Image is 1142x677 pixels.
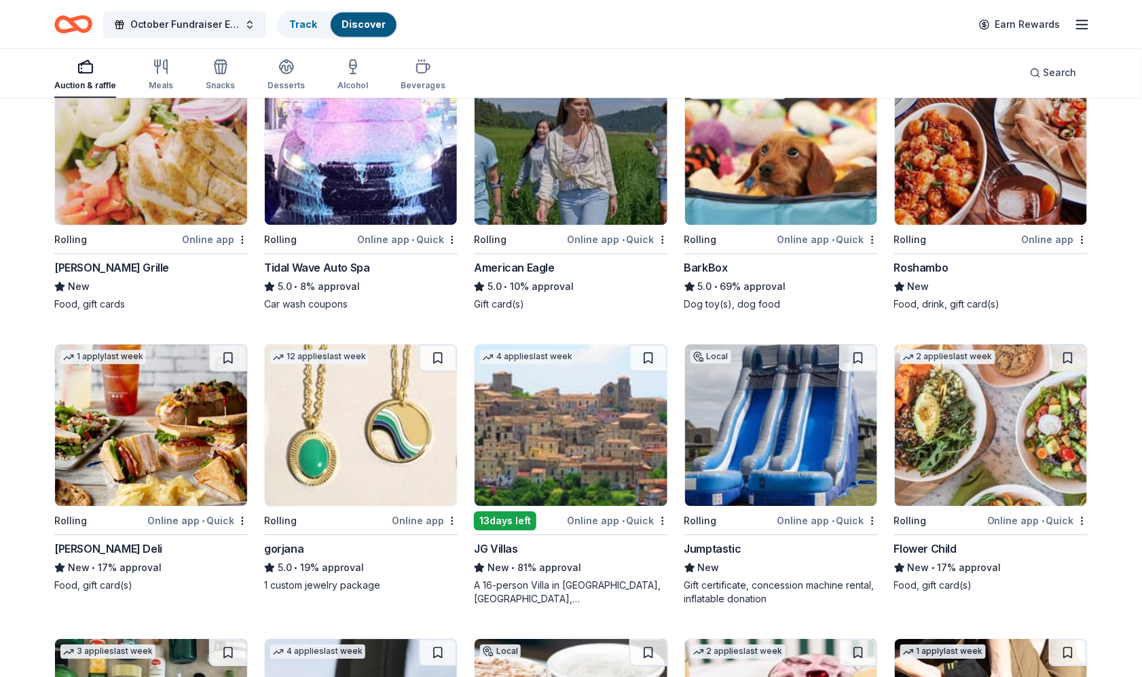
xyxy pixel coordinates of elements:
[411,234,414,245] span: •
[894,297,1088,311] div: Food, drink, gift card(s)
[54,541,162,557] div: [PERSON_NAME] Deli
[512,562,515,573] span: •
[894,232,927,248] div: Rolling
[895,344,1087,506] img: Image for Flower Child
[568,512,668,529] div: Online app Quick
[894,579,1088,592] div: Food, gift card(s)
[54,259,169,276] div: [PERSON_NAME] Grille
[684,541,741,557] div: Jumptastic
[337,53,368,98] button: Alcohol
[401,80,445,91] div: Beverages
[68,278,90,295] span: New
[92,562,95,573] span: •
[206,80,235,91] div: Snacks
[206,53,235,98] button: Snacks
[1022,231,1088,248] div: Online app
[202,515,204,526] span: •
[684,579,878,606] div: Gift certificate, concession machine rental, inflatable donation
[987,512,1088,529] div: Online app Quick
[54,62,248,311] a: Image for Hudson GrilleLocalRollingOnline app[PERSON_NAME] GrilleNewFood, gift cards
[130,16,239,33] span: October Fundraiser Event
[971,12,1069,37] a: Earn Rewards
[474,232,506,248] div: Rolling
[103,11,266,38] button: October Fundraiser Event
[487,278,502,295] span: 5.0
[270,644,365,659] div: 4 applies last week
[54,297,248,311] div: Food, gift cards
[690,644,786,659] div: 2 applies last week
[894,513,927,529] div: Rolling
[894,560,1088,576] div: 17% approval
[55,63,247,225] img: Image for Hudson Grille
[264,259,369,276] div: Tidal Wave Auto Spa
[264,344,458,592] a: Image for gorjana12 applieslast weekRollingOnline appgorjana5.0•19% approval1 custom jewelry package
[622,234,625,245] span: •
[54,560,248,576] div: 17% approval
[894,541,957,557] div: Flower Child
[684,259,728,276] div: BarkBox
[908,278,929,295] span: New
[1042,515,1044,526] span: •
[264,232,297,248] div: Rolling
[690,350,731,363] div: Local
[684,232,717,248] div: Rolling
[264,278,458,295] div: 8% approval
[474,579,667,606] div: A 16-person Villa in [GEOGRAPHIC_DATA], [GEOGRAPHIC_DATA], [GEOGRAPHIC_DATA] for 7days/6nights (R...
[900,350,995,364] div: 2 applies last week
[54,513,87,529] div: Rolling
[622,515,625,526] span: •
[278,278,292,295] span: 5.0
[698,560,720,576] span: New
[295,562,298,573] span: •
[54,579,248,592] div: Food, gift card(s)
[475,63,667,225] img: Image for American Eagle
[289,18,317,30] a: Track
[474,62,667,311] a: Image for American Eagle8 applieslast weekRollingOnline app•QuickAmerican Eagle5.0•10% approvalGi...
[480,350,575,364] div: 4 applies last week
[342,18,386,30] a: Discover
[278,560,292,576] span: 5.0
[684,297,878,311] div: Dog toy(s), dog food
[270,350,369,364] div: 12 applies last week
[149,53,173,98] button: Meals
[55,344,247,506] img: Image for McAlister's Deli
[54,232,87,248] div: Rolling
[1019,59,1088,86] button: Search
[277,11,398,38] button: TrackDiscover
[777,512,878,529] div: Online app Quick
[895,63,1087,225] img: Image for Roshambo
[487,560,509,576] span: New
[264,62,458,311] a: Image for Tidal Wave Auto Spa3 applieslast weekRollingOnline app•QuickTidal Wave Auto Spa5.0•8% a...
[698,278,712,295] span: 5.0
[684,62,878,311] a: Image for BarkBoxTop rated8 applieslast weekRollingOnline app•QuickBarkBox5.0•69% approvalDog toy...
[474,297,667,311] div: Gift card(s)
[60,644,155,659] div: 3 applies last week
[68,560,90,576] span: New
[265,344,457,506] img: Image for gorjana
[474,511,536,530] div: 13 days left
[894,62,1088,311] a: Image for RoshamboLocalRollingOnline appRoshamboNewFood, drink, gift card(s)
[401,53,445,98] button: Beverages
[54,80,116,91] div: Auction & raffle
[684,278,878,295] div: 69% approval
[474,344,667,606] a: Image for JG Villas4 applieslast week13days leftOnline app•QuickJG VillasNew•81% approvalA 16-per...
[357,231,458,248] div: Online app Quick
[268,80,305,91] div: Desserts
[932,562,935,573] span: •
[474,278,667,295] div: 10% approval
[149,80,173,91] div: Meals
[685,344,877,506] img: Image for Jumptastic
[474,259,554,276] div: American Eagle
[295,281,298,292] span: •
[54,53,116,98] button: Auction & raffle
[685,63,877,225] img: Image for BarkBox
[777,231,878,248] div: Online app Quick
[474,541,517,557] div: JG Villas
[474,560,667,576] div: 81% approval
[265,63,457,225] img: Image for Tidal Wave Auto Spa
[182,231,248,248] div: Online app
[908,560,929,576] span: New
[54,344,248,592] a: Image for McAlister's Deli1 applylast weekRollingOnline app•Quick[PERSON_NAME] DeliNew•17% approv...
[1044,65,1077,81] span: Search
[268,53,305,98] button: Desserts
